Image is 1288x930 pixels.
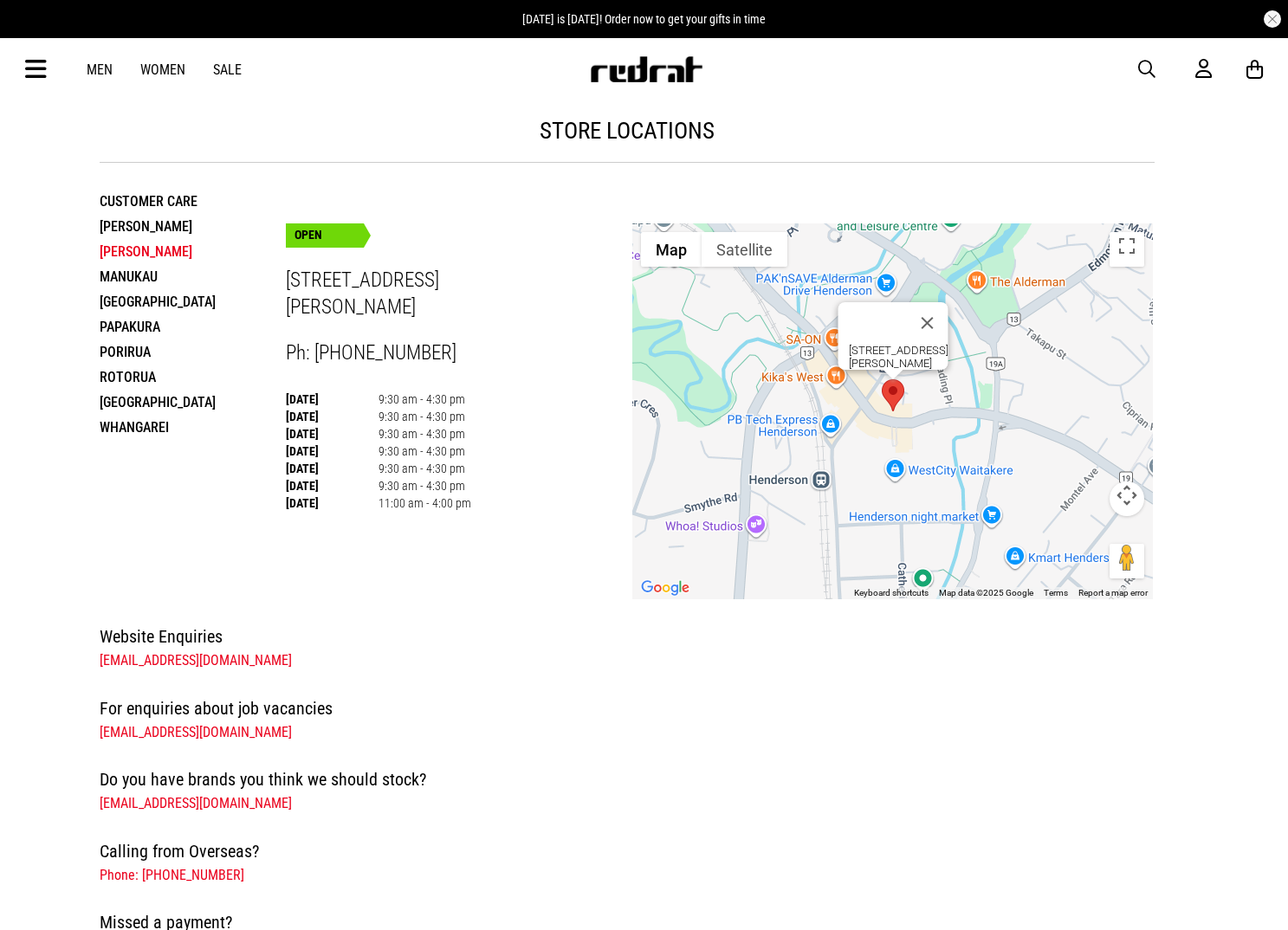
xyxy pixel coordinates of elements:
[286,341,456,365] span: Ph: [PHONE_NUMBER]
[379,442,471,460] td: 9:30 am - 4:30 pm
[637,577,694,599] img: Google
[286,477,379,494] th: [DATE]
[100,867,244,883] a: Phone: [PHONE_NUMBER]
[1078,588,1148,597] a: Report a map error
[100,365,286,390] li: Rotorua
[100,652,292,668] a: [EMAIL_ADDRESS][DOMAIN_NAME]
[702,232,787,267] button: Show satellite imagery
[379,477,471,494] td: 9:30 am - 4:30 pm
[286,268,633,320] h3: [STREET_ADDRESS] [PERSON_NAME]
[100,314,286,339] li: Papakura
[1044,588,1068,597] a: Terms (opens in new tab)
[100,795,292,811] a: [EMAIL_ADDRESS][DOMAIN_NAME]
[286,223,364,248] div: OPEN
[100,694,1155,722] h4: For enquiries about job vacancies
[140,61,185,78] a: Women
[1110,481,1144,516] button: Map camera controls
[848,344,948,370] div: [STREET_ADDRESS] [PERSON_NAME]
[286,408,379,425] th: [DATE]
[100,239,286,264] li: [PERSON_NAME]
[379,408,471,425] td: 9:30 am - 4:30 pm
[286,425,379,442] th: [DATE]
[100,765,1155,793] h4: Do you have brands you think we should stock?
[100,415,286,440] li: Whangarei
[379,460,471,477] td: 9:30 am - 4:30 pm
[286,391,379,408] th: [DATE]
[939,588,1033,597] span: Map data ©2025 Google
[100,339,286,365] li: Porirua
[286,442,379,460] th: [DATE]
[100,390,286,415] li: [GEOGRAPHIC_DATA]
[1110,232,1144,267] button: Toggle fullscreen view
[854,587,929,599] button: Keyboard shortcuts
[100,724,292,740] a: [EMAIL_ADDRESS][DOMAIN_NAME]
[100,289,286,314] li: [GEOGRAPHIC_DATA]
[87,61,113,78] a: Men
[100,264,286,289] li: Manukau
[286,494,379,512] th: [DATE]
[100,189,286,214] li: Customer Care
[637,577,694,599] a: Open this area in Google Maps (opens a new window)
[641,232,702,267] button: Show street map
[522,12,766,26] span: [DATE] is [DATE]! Order now to get your gifts in time
[906,302,948,344] button: Close
[14,7,66,59] button: Open LiveChat chat widget
[100,214,286,239] li: [PERSON_NAME]
[589,56,703,82] img: Redrat logo
[286,460,379,477] th: [DATE]
[213,61,242,78] a: Sale
[379,425,471,442] td: 9:30 am - 4:30 pm
[1110,544,1144,578] button: Drag Pegman onto the map to open Street View
[379,494,471,512] td: 11:00 am - 4:00 pm
[100,623,1155,650] h4: Website Enquiries
[379,391,471,408] td: 9:30 am - 4:30 pm
[100,837,1155,865] h4: Calling from Overseas?
[100,117,1155,145] h1: store locations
